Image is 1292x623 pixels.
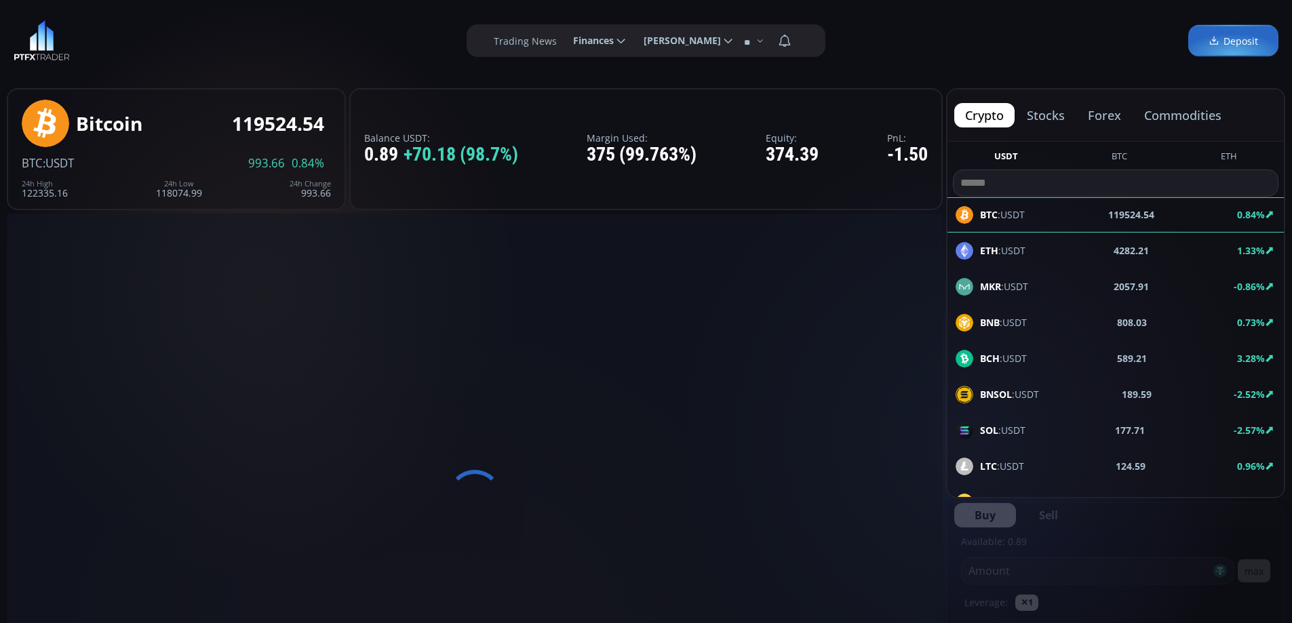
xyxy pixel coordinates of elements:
span: :USDT [980,495,1049,509]
label: Balance USDT: [364,133,518,143]
b: MKR [980,280,1001,293]
label: Trading News [494,34,557,48]
div: 374.39 [766,144,819,165]
b: 1.33% [1237,244,1265,257]
b: BCH [980,352,1000,365]
div: 0.89 [364,144,518,165]
span: +70.18 (98.7%) [404,144,518,165]
img: LOGO [14,20,70,61]
b: -2.52% [1234,388,1265,401]
span: :USDT [43,155,74,171]
button: BTC [1106,150,1133,167]
b: ETH [980,244,998,257]
button: crypto [954,103,1015,127]
span: :USDT [980,243,1025,258]
span: :USDT [980,279,1028,294]
div: 118074.99 [156,180,202,198]
label: PnL: [887,133,928,143]
b: SOL [980,424,998,437]
a: Deposit [1188,25,1278,57]
div: 122335.16 [22,180,68,198]
span: :USDT [980,423,1025,437]
b: 4282.21 [1114,243,1149,258]
div: -1.50 [887,144,928,165]
span: :USDT [980,315,1027,329]
div: 24h Change [290,180,331,188]
button: ETH [1215,150,1242,167]
b: 177.71 [1115,423,1145,437]
span: Finances [564,27,614,54]
span: BTC [22,155,43,171]
span: :USDT [980,387,1039,401]
button: commodities [1133,103,1232,127]
b: -4.38% [1234,496,1265,508]
b: -2.57% [1234,424,1265,437]
b: 189.59 [1122,387,1152,401]
span: 993.66 [248,157,285,169]
b: 589.21 [1117,351,1147,365]
b: 808.03 [1117,315,1147,329]
div: Bitcoin [76,113,142,134]
span: 0.84% [292,157,324,169]
div: 24h Low [156,180,202,188]
b: BNB [980,316,1000,329]
b: BNSOL [980,388,1012,401]
button: stocks [1016,103,1076,127]
span: Deposit [1209,34,1258,48]
b: 124.59 [1116,459,1146,473]
div: 375 (99.763%) [587,144,697,165]
b: 0.96% [1237,460,1265,473]
b: BANANA [980,496,1021,508]
div: 993.66 [290,180,331,198]
div: 24h High [22,180,68,188]
label: Margin Used: [587,133,697,143]
b: LTC [980,460,997,473]
b: 25.56 [1129,495,1154,509]
span: :USDT [980,459,1024,473]
span: :USDT [980,351,1027,365]
b: 0.73% [1237,316,1265,329]
b: 2057.91 [1114,279,1149,294]
label: Equity: [766,133,819,143]
button: forex [1077,103,1132,127]
button: USDT [989,150,1023,167]
div: 119524.54 [232,113,324,134]
span: [PERSON_NAME] [634,27,721,54]
b: 3.28% [1237,352,1265,365]
b: -0.86% [1234,280,1265,293]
